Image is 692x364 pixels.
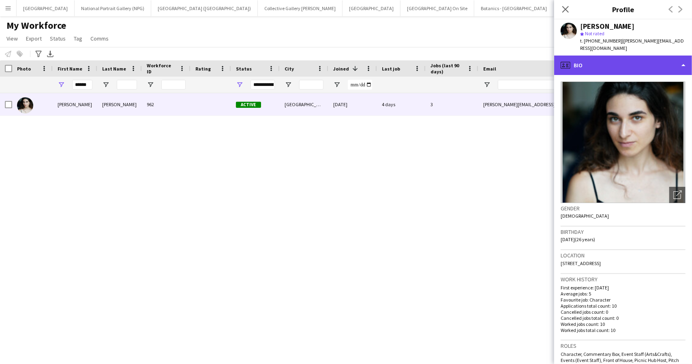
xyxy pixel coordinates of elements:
a: Export [23,33,45,44]
span: Photo [17,66,31,72]
a: Comms [87,33,112,44]
div: [PERSON_NAME] [53,93,97,116]
img: Crew avatar or photo [561,81,686,203]
a: Tag [71,33,86,44]
p: Cancelled jobs count: 0 [561,309,686,315]
span: Not rated [585,30,604,36]
h3: Location [561,252,686,259]
input: Joined Filter Input [348,80,372,90]
h3: Birthday [561,228,686,236]
span: Email [483,66,496,72]
button: Collective Gallery [PERSON_NAME] [258,0,343,16]
button: Open Filter Menu [147,81,154,88]
button: [GEOGRAPHIC_DATA] ([GEOGRAPHIC_DATA]) [151,0,258,16]
div: 4 days [377,93,426,116]
input: Last Name Filter Input [117,80,137,90]
span: Status [236,66,252,72]
h3: Roles [561,342,686,349]
div: Bio [554,56,692,75]
button: [GEOGRAPHIC_DATA] (HES) [554,0,624,16]
span: Tag [74,35,82,42]
p: Favourite job: Character [561,297,686,303]
p: Worked jobs total count: 10 [561,327,686,333]
button: Open Filter Menu [236,81,243,88]
input: City Filter Input [299,80,324,90]
span: | [PERSON_NAME][EMAIL_ADDRESS][DOMAIN_NAME] [580,38,684,51]
p: Worked jobs count: 10 [561,321,686,327]
span: Workforce ID [147,62,176,75]
h3: Profile [554,4,692,15]
button: Botanics - [GEOGRAPHIC_DATA] [474,0,554,16]
div: [GEOGRAPHIC_DATA] [280,93,328,116]
span: Last job [382,66,400,72]
span: [STREET_ADDRESS] [561,260,601,266]
button: Open Filter Menu [333,81,341,88]
button: Open Filter Menu [58,81,65,88]
button: Open Filter Menu [102,81,109,88]
p: Average jobs: 5 [561,291,686,297]
div: 962 [142,93,191,116]
p: First experience: [DATE] [561,285,686,291]
div: 3 [426,93,478,116]
img: Pauline Marion [17,97,33,113]
span: Rating [195,66,211,72]
button: [GEOGRAPHIC_DATA] [17,0,75,16]
div: [DATE] [328,93,377,116]
span: Export [26,35,42,42]
span: Last Name [102,66,126,72]
input: Email Filter Input [498,80,636,90]
button: Open Filter Menu [483,81,491,88]
span: City [285,66,294,72]
span: Status [50,35,66,42]
button: [GEOGRAPHIC_DATA] [343,0,401,16]
app-action-btn: Advanced filters [34,49,43,59]
span: View [6,35,18,42]
div: [PERSON_NAME] [580,23,634,30]
span: Jobs (last 90 days) [431,62,464,75]
input: Workforce ID Filter Input [161,80,186,90]
h3: Gender [561,205,686,212]
button: Open Filter Menu [285,81,292,88]
h3: Work history [561,276,686,283]
span: Comms [90,35,109,42]
span: Active [236,102,261,108]
div: [PERSON_NAME][EMAIL_ADDRESS][DOMAIN_NAME] [478,93,641,116]
p: Applications total count: 10 [561,303,686,309]
button: [GEOGRAPHIC_DATA] On Site [401,0,474,16]
a: Status [47,33,69,44]
span: t. [PHONE_NUMBER] [580,38,622,44]
input: First Name Filter Input [72,80,92,90]
button: National Portrait Gallery (NPG) [75,0,151,16]
span: [DATE] (26 years) [561,236,595,242]
span: My Workforce [6,19,66,32]
app-action-btn: Export XLSX [45,49,55,59]
div: Open photos pop-in [669,187,686,203]
a: View [3,33,21,44]
div: [PERSON_NAME] [97,93,142,116]
span: Joined [333,66,349,72]
p: Cancelled jobs total count: 0 [561,315,686,321]
span: First Name [58,66,82,72]
span: [DEMOGRAPHIC_DATA] [561,213,609,219]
